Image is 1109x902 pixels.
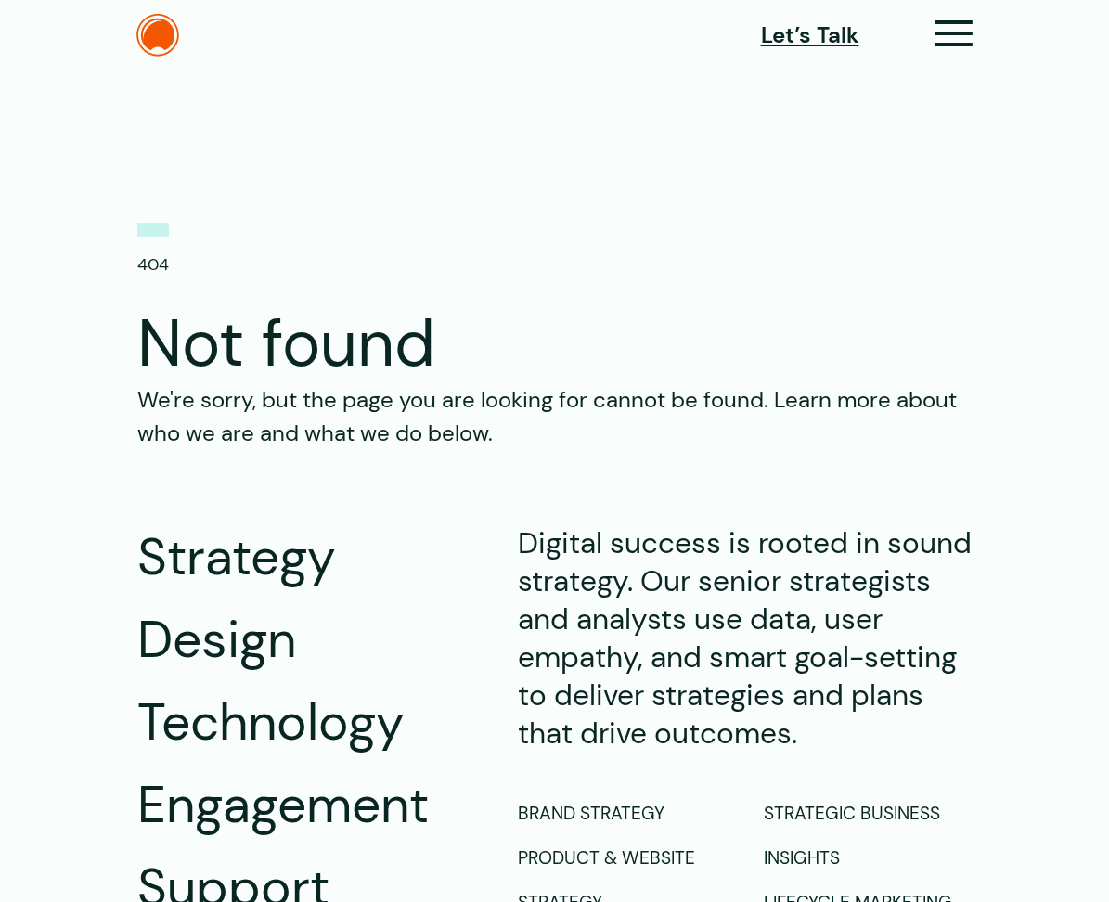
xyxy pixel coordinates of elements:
[761,19,859,52] a: Let’s Talk
[137,772,429,838] span: Engagement
[136,14,179,57] img: The Daylight Studio Logo
[137,607,471,673] a: Design
[137,524,471,590] a: Strategy
[137,223,169,277] p: 404
[518,524,973,753] h2: Digital success is rooted in sound strategy. Our senior strategists and analysts use data, user e...
[137,689,405,755] span: Technology
[137,383,973,450] p: We're sorry, but the page you are looking for cannot be found. Learn more about who we are and wh...
[518,792,727,836] div: BRAND STRATEGY
[137,305,973,383] h1: Not found
[137,524,336,590] span: Strategy
[137,772,471,838] a: Engagement
[764,792,973,881] div: STRATEGIC BUSINESS INSIGHTS
[137,689,471,755] a: Technology
[137,607,296,673] span: Design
